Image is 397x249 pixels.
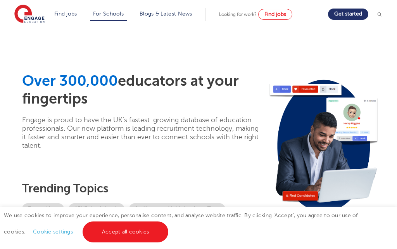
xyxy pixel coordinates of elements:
[33,229,73,235] a: Cookie settings
[4,213,358,235] span: We use cookies to improve your experience, personalise content, and analyse website traffic. By c...
[83,221,169,242] a: Accept all cookies
[14,5,45,24] img: Engage Education
[93,11,124,17] a: For Schools
[129,203,225,214] a: Staffing your Multi-Academy Trust
[328,9,368,20] a: Get started
[22,72,264,108] h1: educators at your fingertips
[268,74,379,218] img: Image for: Looking for staff
[54,11,77,17] a: Find jobs
[22,203,64,214] a: EngageNow
[140,11,192,17] a: Blogs & Latest News
[258,9,292,20] a: Find jobs
[22,116,261,150] p: Engage is proud to have the UK’s fastest-growing database of education professionals. Our new pla...
[22,182,264,195] h3: Trending topics
[22,73,118,89] span: Over 300,000
[219,12,257,17] span: Looking for work?
[264,11,286,17] span: Find jobs
[69,203,124,214] a: SEND for Schools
